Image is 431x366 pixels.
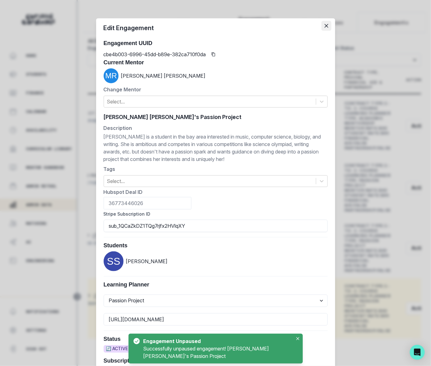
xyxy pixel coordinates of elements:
[104,242,328,249] h3: Students
[104,336,328,343] h3: Status
[104,86,328,93] p: Change Mentor
[104,40,328,47] h3: Engagement UUID
[104,112,242,122] span: [PERSON_NAME] [PERSON_NAME]'s Passion Project
[104,59,328,66] h3: Current Mentor
[104,188,328,196] p: Hubspot Deal ID
[104,132,328,164] span: [PERSON_NAME] is a student in the bay area interested in music, computer science, biology, and wr...
[143,337,290,345] div: Engagement Unpaused
[208,49,218,59] button: Copied to clipboard
[410,345,425,360] div: Open Intercom Messenger
[121,72,206,80] p: [PERSON_NAME] [PERSON_NAME]
[143,345,293,360] div: Successfully unpaused engagement! [PERSON_NAME] [PERSON_NAME]'s Passion Project
[96,18,335,38] header: Edit Engagement
[104,313,328,326] input: Learning planner url
[104,345,131,353] span: 🔄 ACTIVE
[104,251,124,271] img: svg
[104,68,119,83] img: McKenna
[104,358,328,364] h3: Subscription resumes on:
[321,21,331,31] button: Close
[104,281,328,288] h3: Learning Planner
[104,165,328,173] p: Tags
[294,335,302,342] button: Close
[104,211,324,217] label: Stripe Subscription ID
[126,258,168,265] p: [PERSON_NAME]
[104,124,324,132] label: Description
[104,51,206,58] p: cbe4b003-6996-45dd-b89e-382ca710f0da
